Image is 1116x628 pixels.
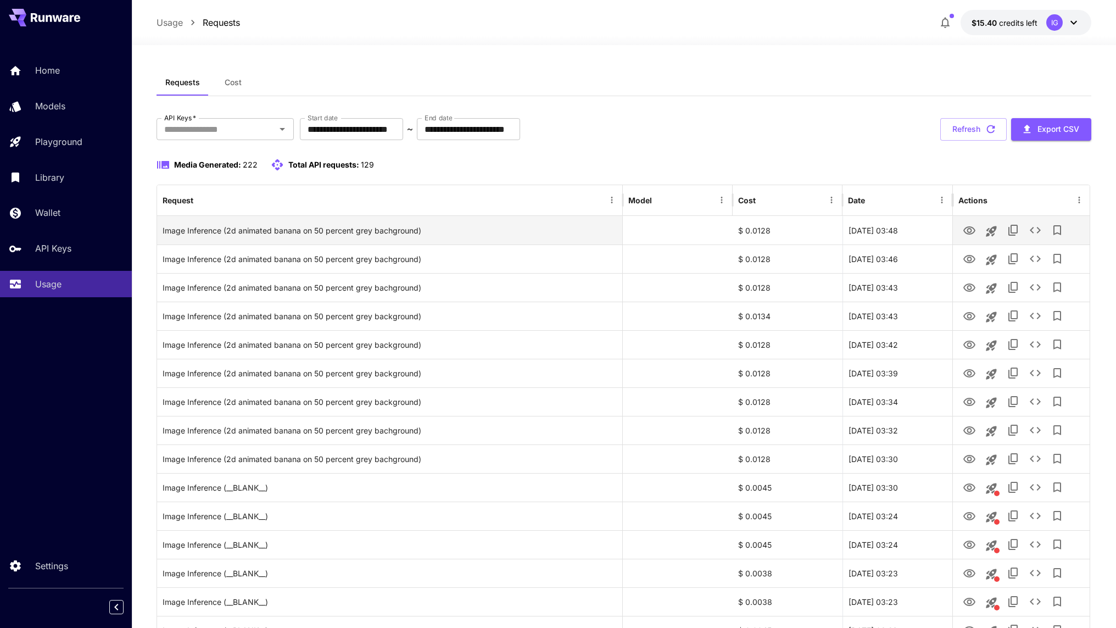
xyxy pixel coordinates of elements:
[1046,419,1068,441] button: Add to library
[1002,276,1024,298] button: Copy TaskUUID
[1011,118,1091,141] button: Export CSV
[1046,305,1068,327] button: Add to library
[1002,591,1024,613] button: Copy TaskUUID
[980,277,1002,299] button: Launch in playground
[733,530,842,559] div: $ 0.0045
[842,473,952,502] div: 24 Sep, 2025 03:30
[1024,276,1046,298] button: See details
[866,192,881,208] button: Sort
[1046,505,1068,527] button: Add to library
[361,160,374,169] span: 129
[733,330,842,359] div: $ 0.0128
[958,447,980,470] button: View
[980,220,1002,242] button: Launch in playground
[842,530,952,559] div: 24 Sep, 2025 03:24
[714,192,729,208] button: Menu
[934,192,950,208] button: Menu
[157,16,183,29] a: Usage
[842,273,952,302] div: 24 Sep, 2025 03:43
[1046,448,1068,470] button: Add to library
[288,160,359,169] span: Total API requests:
[1046,334,1068,355] button: Add to library
[163,245,617,273] div: Click to copy prompt
[958,476,980,498] button: View
[958,196,987,205] div: Actions
[980,535,1002,557] button: This request includes a reference image. Clicking this will load all other parameters, but for pr...
[733,244,842,273] div: $ 0.0128
[940,118,1007,141] button: Refresh
[1002,305,1024,327] button: Copy TaskUUID
[1024,591,1046,613] button: See details
[1024,476,1046,498] button: See details
[958,219,980,241] button: View
[653,192,668,208] button: Sort
[980,506,1002,528] button: This request includes a reference image. Clicking this will load all other parameters, but for pr...
[842,416,952,444] div: 24 Sep, 2025 03:32
[958,333,980,355] button: View
[961,10,1091,35] button: $15.39574IG
[1072,192,1087,208] button: Menu
[1002,362,1024,384] button: Copy TaskUUID
[1046,219,1068,241] button: Add to library
[733,587,842,616] div: $ 0.0038
[738,196,756,205] div: Cost
[163,416,617,444] div: Click to copy prompt
[194,192,210,208] button: Sort
[163,445,617,473] div: Click to copy prompt
[407,123,413,136] p: ~
[842,587,952,616] div: 24 Sep, 2025 03:23
[1002,448,1024,470] button: Copy TaskUUID
[163,388,617,416] div: Click to copy prompt
[163,274,617,302] div: Click to copy prompt
[958,504,980,527] button: View
[842,559,952,587] div: 24 Sep, 2025 03:23
[1046,391,1068,413] button: Add to library
[958,276,980,298] button: View
[842,444,952,473] div: 24 Sep, 2025 03:30
[1046,533,1068,555] button: Add to library
[958,590,980,613] button: View
[109,600,124,614] button: Collapse sidebar
[1024,334,1046,355] button: See details
[164,113,196,123] label: API Keys
[163,588,617,616] div: Click to copy prompt
[604,192,620,208] button: Menu
[35,277,62,291] p: Usage
[203,16,240,29] p: Requests
[163,559,617,587] div: Click to copy prompt
[972,17,1037,29] div: $15.39574
[842,387,952,416] div: 24 Sep, 2025 03:34
[1024,219,1046,241] button: See details
[1002,334,1024,355] button: Copy TaskUUID
[1024,419,1046,441] button: See details
[733,302,842,330] div: $ 0.0134
[163,474,617,502] div: Click to copy prompt
[35,64,60,77] p: Home
[980,420,1002,442] button: Launch in playground
[35,206,60,219] p: Wallet
[163,196,193,205] div: Request
[163,531,617,559] div: Click to copy prompt
[733,444,842,473] div: $ 0.0128
[980,335,1002,357] button: Launch in playground
[1002,419,1024,441] button: Copy TaskUUID
[163,302,617,330] div: Click to copy prompt
[174,160,241,169] span: Media Generated:
[958,562,980,584] button: View
[958,247,980,270] button: View
[958,304,980,327] button: View
[163,331,617,359] div: Click to copy prompt
[1002,533,1024,555] button: Copy TaskUUID
[1002,248,1024,270] button: Copy TaskUUID
[1024,362,1046,384] button: See details
[1046,562,1068,584] button: Add to library
[163,502,617,530] div: Click to copy prompt
[1046,591,1068,613] button: Add to library
[1046,14,1063,31] div: IG
[842,302,952,330] div: 24 Sep, 2025 03:43
[157,16,240,29] nav: breadcrumb
[733,416,842,444] div: $ 0.0128
[1046,476,1068,498] button: Add to library
[733,473,842,502] div: $ 0.0045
